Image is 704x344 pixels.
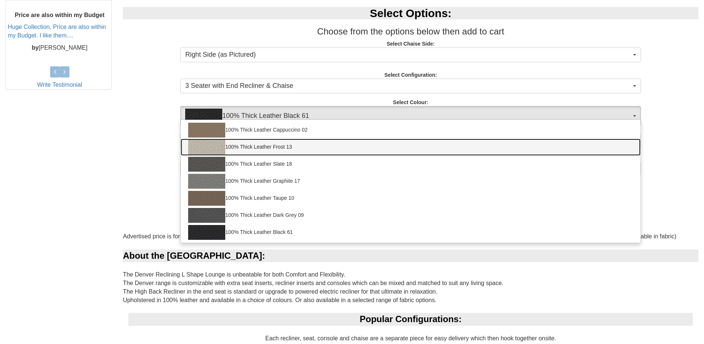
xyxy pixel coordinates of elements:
img: 100% Thick Leather Black 61 [185,109,222,123]
a: 100% Thick Leather Black 61 [181,224,641,241]
img: 100% Thick Leather Black 61 [188,225,225,240]
b: Price are also within my Budget [15,12,105,18]
a: 100% Thick Leather Cappuccino 02 [181,122,641,139]
button: Right Side (as Pictured) [180,47,641,62]
h3: Choose from the options below then add to cart [123,27,698,36]
div: About the [GEOGRAPHIC_DATA]: [123,249,698,262]
img: 100% Thick Leather Graphite 17 [188,174,225,189]
a: 100% Thick Leather Dark Grey 09 [181,207,641,224]
img: 100% Thick Leather Dark Grey 09 [188,208,225,223]
span: 3 Seater with End Recliner & Chaise [185,81,631,91]
p: [PERSON_NAME] [8,44,111,52]
img: 100% Thick Leather Frost 13 [188,140,225,155]
a: 100% Thick Leather Frost 13 [181,139,641,156]
a: Write Testimonial [37,82,82,88]
span: Right Side (as Pictured) [185,50,631,60]
strong: Select Chaise Side: [387,41,435,47]
strong: Select Colour: [393,99,428,105]
a: Huge Collection, Price are also within my Budget. I like them.... [8,24,106,39]
b: by [32,44,39,51]
img: 100% Thick Leather Slate 18 [188,157,225,172]
a: 100% Thick Leather Taupe 10 [181,190,641,207]
b: Select Options: [370,7,452,19]
span: 100% Thick Leather Black 61 [185,109,631,123]
div: Popular Configurations: [128,313,693,325]
a: 100% Thick Leather Slate 18 [181,156,641,173]
img: 100% Thick Leather Cappuccino 02 [188,123,225,138]
button: 100% Thick Leather Black 61100% Thick Leather Black 61 [180,106,641,126]
img: 100% Thick Leather Taupe 10 [188,191,225,206]
a: 100% Thick Leather Graphite 17 [181,173,641,190]
button: 3 Seater with End Recliner & Chaise [180,79,641,93]
strong: Select Configuration: [384,72,437,78]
